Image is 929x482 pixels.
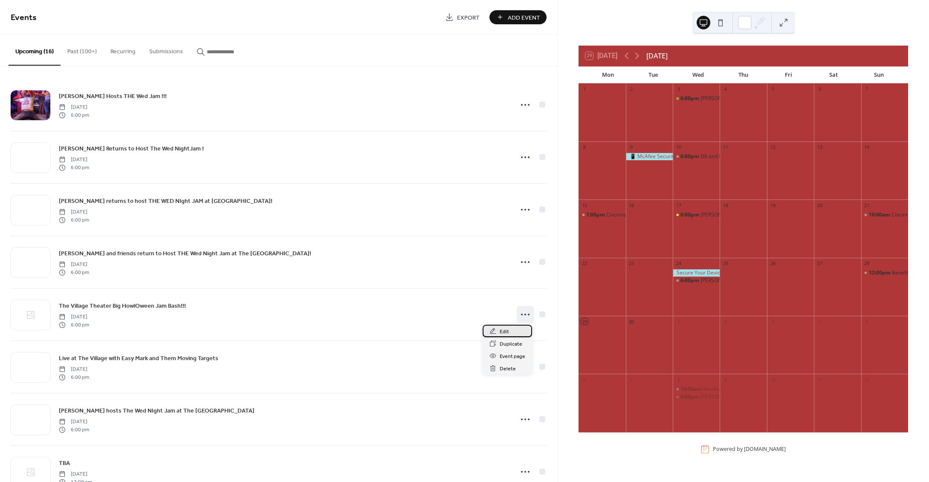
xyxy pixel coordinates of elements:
[9,35,61,66] button: Upcoming (16)
[816,86,823,92] div: 6
[864,86,870,92] div: 7
[628,318,635,325] div: 30
[59,321,89,329] span: 6:00 pm
[703,386,777,393] div: Weekly Wave: [PERSON_NAME]
[770,260,776,267] div: 26
[770,376,776,383] div: 10
[675,144,682,150] div: 10
[59,156,89,164] span: [DATE]
[646,51,668,61] div: [DATE]
[722,86,729,92] div: 4
[59,302,186,311] span: The Village Theater Big HowlOween Jam Bash!!!
[673,153,720,160] div: DK and Pocket Shells
[439,10,486,24] a: Export
[680,277,700,284] span: 6:00pm
[628,376,635,383] div: 7
[59,111,89,119] span: 6:00 pm
[628,260,635,267] div: 23
[700,153,750,160] div: DK and Pocket Shells
[816,376,823,383] div: 11
[673,393,720,401] div: Dave Taylor Hosts THE Wed Jam !!!
[676,66,721,84] div: Wed
[864,260,870,267] div: 28
[864,376,870,383] div: 12
[811,66,856,84] div: Sat
[581,86,587,92] div: 1
[59,366,89,373] span: [DATE]
[722,260,729,267] div: 25
[59,406,255,416] a: [PERSON_NAME] hosts The Wed NIght Jam at The [GEOGRAPHIC_DATA]
[59,197,272,206] span: [PERSON_NAME] returns to host THE WED NIght JAM at [GEOGRAPHIC_DATA]!
[585,66,631,84] div: Mon
[816,318,823,325] div: 4
[864,318,870,325] div: 5
[500,352,525,361] span: Event page
[770,144,776,150] div: 12
[675,86,682,92] div: 3
[722,376,729,383] div: 9
[861,211,908,219] div: Cincinnati Cindependent Film Festival Awards
[861,269,908,277] div: Benefit TBA
[61,35,104,65] button: Past (100+)
[59,354,218,363] span: Live at The Village with Easy Mark and Them Moving Targets
[700,211,761,219] div: [PERSON_NAME] Concert
[680,153,700,160] span: 6:00pm
[700,95,881,102] div: [PERSON_NAME] returns to Host THE Wed Jam at the [GEOGRAPHIC_DATA]!!
[673,211,720,219] div: Pierre Bensusan Concert
[869,211,891,219] span: 10:00am
[500,364,516,373] span: Delete
[59,313,89,321] span: [DATE]
[673,95,720,102] div: Matt Cowherd returns to Host THE Wed Jam at the Village Theater!!
[675,202,682,208] div: 17
[59,104,89,111] span: [DATE]
[489,10,547,24] button: Add Event
[673,277,720,284] div: Dave Campbell II hosts THE Wed Night Jam!!!
[892,269,920,277] div: Benefit TBA
[59,301,186,311] a: The Village Theater Big HowlOween Jam Bash!!!
[722,144,729,150] div: 11
[59,208,89,216] span: [DATE]
[680,95,700,102] span: 6:00pm
[864,202,870,208] div: 21
[500,340,522,349] span: Duplicate
[500,327,509,336] span: Edit
[869,269,892,277] span: 12:00pm
[628,202,635,208] div: 16
[59,261,89,268] span: [DATE]
[721,66,766,84] div: Thu
[59,470,92,478] span: [DATE]
[581,376,587,383] div: 6
[59,248,311,258] a: [PERSON_NAME] and friends return to Host THE Wed Night Jam at The [GEOGRAPHIC_DATA]!
[581,318,587,325] div: 29
[59,353,218,363] a: Live at The Village with Easy Mark and Them Moving Targets
[680,393,700,401] span: 6:00pm
[579,211,625,219] div: Cincinnati All Star Tribute to Ozzy.
[713,446,786,453] div: Powered by
[700,277,810,284] div: [PERSON_NAME] II hosts THE Wed Night Jam!!!
[586,211,606,219] span: 7:00pm
[59,216,89,224] span: 6:00 pm
[59,426,89,433] span: 6:00 pm
[59,459,70,468] span: TBA
[59,91,167,101] a: [PERSON_NAME] Hosts THE Wed Jam !!!
[581,260,587,267] div: 22
[628,144,635,150] div: 9
[816,202,823,208] div: 20
[631,66,676,84] div: Tue
[59,458,70,468] a: TBA
[59,144,204,153] span: [PERSON_NAME] Returns to Host The Wed NightJam !
[673,386,720,393] div: Weekly Wave: Mike Reeder
[816,260,823,267] div: 27
[11,9,37,26] span: Events
[675,260,682,267] div: 24
[606,211,715,219] div: Cincinnati All Star Tribute to [PERSON_NAME].
[770,318,776,325] div: 3
[673,269,720,277] div: Secure Your Devices with Bitcoin! Order Now and Surf with Confidence! 🏄‍♂️
[744,446,786,453] a: [DOMAIN_NAME]
[766,66,811,84] div: Fri
[700,393,794,401] div: [PERSON_NAME] Hosts THE Wed Jam !!!
[675,376,682,383] div: 8
[581,144,587,150] div: 8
